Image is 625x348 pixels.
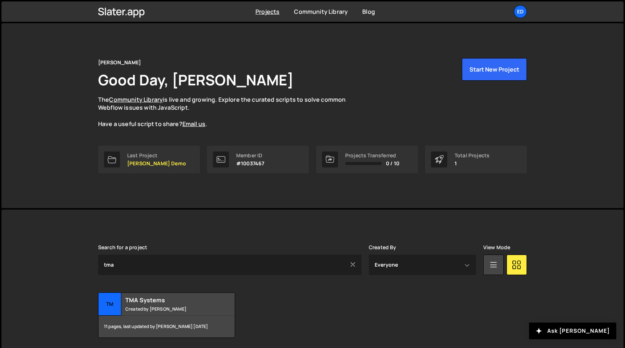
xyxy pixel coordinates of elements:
[127,161,186,166] p: [PERSON_NAME] Demo
[386,161,399,166] span: 0 / 10
[362,8,375,16] a: Blog
[98,146,200,173] a: Last Project [PERSON_NAME] Demo
[236,153,264,158] div: Member ID
[98,255,362,275] input: Type your project...
[182,120,205,128] a: Email us
[529,323,616,339] button: Ask [PERSON_NAME]
[483,244,510,250] label: View Mode
[514,5,527,18] a: Ed
[98,316,235,337] div: 11 pages, last updated by [PERSON_NAME] [DATE]
[98,292,235,338] a: TM TMA Systems Created by [PERSON_NAME] 11 pages, last updated by [PERSON_NAME] [DATE]
[369,244,396,250] label: Created By
[345,153,399,158] div: Projects Transferred
[109,96,163,104] a: Community Library
[98,58,141,67] div: [PERSON_NAME]
[98,293,121,316] div: TM
[455,161,489,166] p: 1
[98,96,360,128] p: The is live and growing. Explore the curated scripts to solve common Webflow issues with JavaScri...
[462,58,527,81] button: Start New Project
[127,153,186,158] div: Last Project
[125,296,213,304] h2: TMA Systems
[98,244,147,250] label: Search for a project
[236,161,264,166] p: #10037467
[125,306,213,312] small: Created by [PERSON_NAME]
[255,8,279,16] a: Projects
[455,153,489,158] div: Total Projects
[98,70,294,90] h1: Good Day, [PERSON_NAME]
[294,8,348,16] a: Community Library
